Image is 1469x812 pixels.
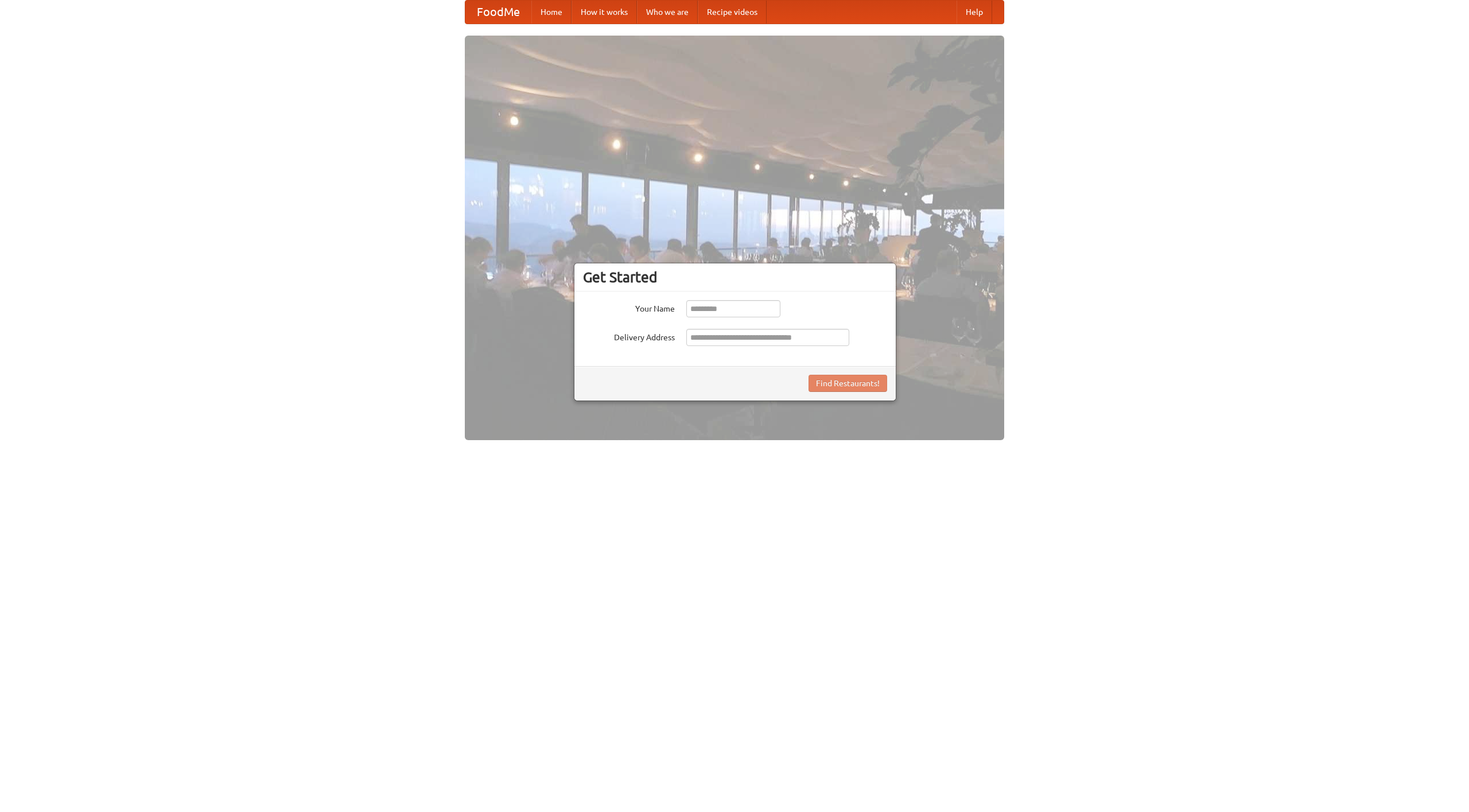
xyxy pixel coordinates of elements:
a: FoodMe [465,1,531,24]
a: Recipe videos [698,1,767,24]
a: Home [531,1,572,24]
label: Your Name [583,300,675,314]
a: How it works [572,1,637,24]
a: Who we are [637,1,698,24]
label: Delivery Address [583,329,675,343]
h3: Get Started [583,269,887,286]
a: Help [957,1,992,24]
button: Find Restaurants! [809,375,887,392]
